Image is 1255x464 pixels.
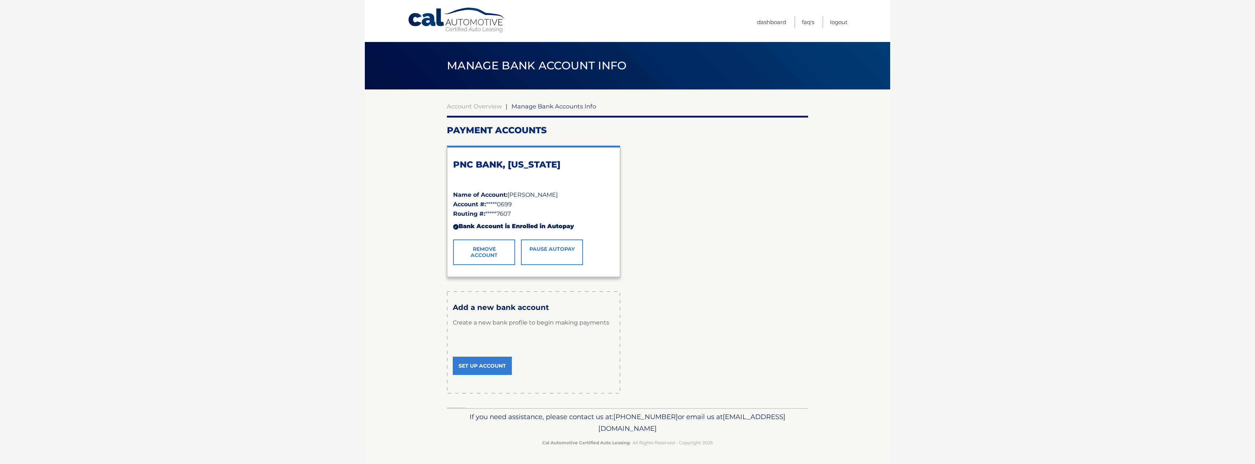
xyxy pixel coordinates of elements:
[453,159,614,170] h2: PNC BANK, [US_STATE]
[453,224,459,230] div: ✓
[453,210,485,217] strong: Routing #:
[453,219,614,234] div: Bank Account is Enrolled in Autopay
[613,413,678,421] span: [PHONE_NUMBER]
[447,59,627,72] span: Manage Bank Account Info
[447,125,808,136] h2: Payment Accounts
[757,16,786,28] a: Dashboard
[453,239,515,265] a: Remove Account
[453,191,507,198] strong: Name of Account:
[542,440,630,445] strong: Cal Automotive Certified Auto Leasing
[453,201,486,208] strong: Account #:
[408,7,506,33] a: Cal Automotive
[598,413,785,433] span: [EMAIL_ADDRESS][DOMAIN_NAME]
[447,103,502,110] a: Account Overview
[452,411,803,434] p: If you need assistance, please contact us at: or email us at
[802,16,814,28] a: FAQ's
[507,191,558,198] span: [PERSON_NAME]
[506,103,507,110] span: |
[830,16,847,28] a: Logout
[511,103,596,110] span: Manage Bank Accounts Info
[452,439,803,446] p: - All Rights Reserved - Copyright 2025
[453,312,614,334] p: Create a new bank profile to begin making payments
[521,239,583,265] a: Pause AutoPay
[453,357,512,375] a: Set Up Account
[453,303,614,312] h3: Add a new bank account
